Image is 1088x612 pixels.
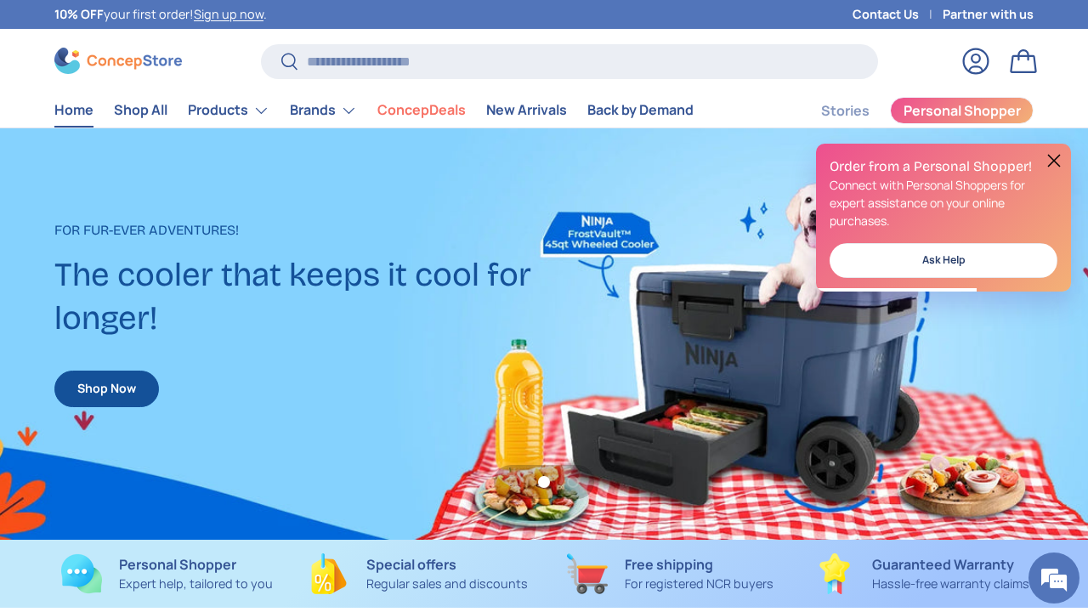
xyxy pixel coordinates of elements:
[780,93,1034,127] nav: Secondary
[119,575,273,593] p: Expert help, tailored to you
[54,553,279,594] a: Personal Shopper Expert help, tailored to you
[587,93,694,127] a: Back by Demand
[830,176,1057,229] p: Connect with Personal Shoppers for expert assistance on your online purchases.
[8,421,324,480] textarea: Type your message and click 'Submit'
[366,555,456,574] strong: Special offers
[625,555,713,574] strong: Free shipping
[306,553,530,594] a: Special offers Regular sales and discounts
[872,555,1014,574] strong: Guaranteed Warranty
[54,93,93,127] a: Home
[279,8,320,49] div: Minimize live chat window
[809,553,1034,594] a: Guaranteed Warranty Hassle-free warranty claims
[830,157,1057,176] h2: Order from a Personal Shopper!
[249,480,309,503] em: Submit
[366,575,528,593] p: Regular sales and discounts
[54,220,544,241] p: For fur-ever adventures!
[872,575,1029,593] p: Hassle-free warranty claims
[486,93,567,127] a: New Arrivals
[830,243,1057,278] a: Ask Help
[625,575,773,593] p: For registered NCR buyers
[853,5,943,24] a: Contact Us
[377,93,466,127] a: ConcepDeals
[54,371,159,407] a: Shop Now
[280,93,367,127] summary: Brands
[54,5,267,24] p: your first order! .
[119,555,236,574] strong: Personal Shopper
[88,95,286,117] div: Leave a message
[558,553,782,594] a: Free shipping For registered NCR buyers
[904,104,1021,117] span: Personal Shopper
[54,93,694,127] nav: Primary
[178,93,280,127] summary: Products
[54,254,544,340] h2: The cooler that keeps it cool for longer!
[54,6,104,22] strong: 10% OFF
[943,5,1034,24] a: Partner with us
[821,94,870,127] a: Stories
[114,93,167,127] a: Shop All
[890,97,1034,124] a: Personal Shopper
[36,192,297,364] span: We are offline. Please leave us a message.
[54,48,182,74] img: ConcepStore
[194,6,263,22] a: Sign up now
